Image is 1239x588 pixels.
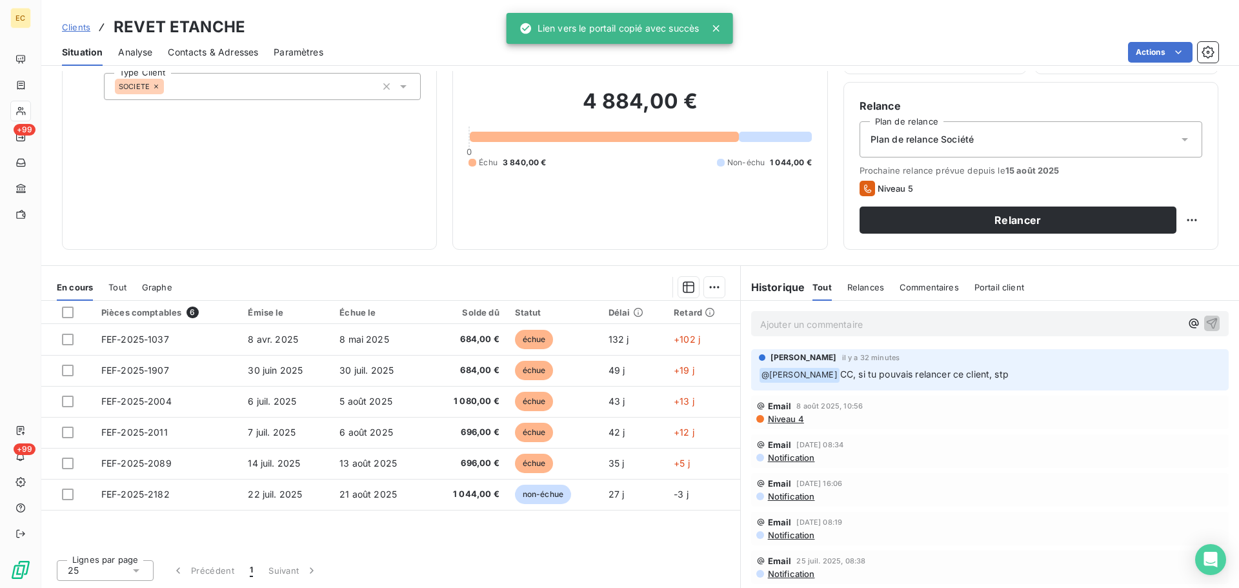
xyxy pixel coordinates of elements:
span: +99 [14,124,35,136]
span: échue [515,423,554,442]
span: [DATE] 08:34 [796,441,843,449]
span: FEF-2025-2004 [101,396,172,407]
span: 8 avr. 2025 [248,334,298,345]
div: Pièces comptables [101,307,233,318]
button: 1 [242,557,261,584]
span: FEF-2025-1907 [101,365,169,376]
span: Email [768,440,792,450]
div: Émise le [248,307,324,318]
button: Actions [1128,42,1193,63]
span: En cours [57,282,93,292]
span: 25 juil. 2025, 08:38 [796,557,865,565]
span: Notification [767,452,815,463]
span: 8 mai 2025 [339,334,389,345]
div: Échue le [339,307,419,318]
span: +12 j [674,427,694,438]
a: Clients [62,21,90,34]
span: Plan de relance Société [871,133,974,146]
span: FEF-2025-2089 [101,458,172,469]
span: 30 juin 2025 [248,365,303,376]
span: Paramètres [274,46,323,59]
div: Open Intercom Messenger [1195,544,1226,575]
span: Non-échu [727,157,765,168]
div: Délai [609,307,658,318]
button: Relancer [860,207,1176,234]
span: FEF-2025-2182 [101,489,170,500]
span: 1 080,00 € [434,395,499,408]
img: Logo LeanPay [10,560,31,580]
span: Email [768,401,792,411]
span: échue [515,330,554,349]
span: +13 j [674,396,694,407]
span: Échu [479,157,498,168]
span: 684,00 € [434,333,499,346]
span: 684,00 € [434,364,499,377]
h3: REVET ETANCHE [114,15,245,39]
div: EC [10,8,31,28]
span: Email [768,517,792,527]
span: échue [515,392,554,411]
span: 6 juil. 2025 [248,396,296,407]
span: @ [PERSON_NAME] [760,368,840,383]
span: Situation [62,46,103,59]
span: Notification [767,530,815,540]
span: Notification [767,491,815,502]
span: 3 840,00 € [503,157,547,168]
h6: Relance [860,98,1202,114]
span: Tout [108,282,126,292]
span: FEF-2025-1037 [101,334,169,345]
span: 49 j [609,365,625,376]
span: CC, si tu pouvais relancer ce client, stp [840,369,1009,380]
div: Retard [674,307,732,318]
span: 1 [250,564,253,577]
a: +99 [10,127,30,147]
span: 1 044,00 € [434,488,499,501]
div: Statut [515,307,593,318]
span: 21 août 2025 [339,489,397,500]
span: Clients [62,22,90,32]
span: 27 j [609,489,625,500]
span: non-échue [515,485,571,504]
span: 6 août 2025 [339,427,393,438]
span: 6 [186,307,198,318]
span: [DATE] 08:19 [796,518,842,526]
span: Portail client [974,282,1024,292]
span: échue [515,361,554,380]
span: 30 juil. 2025 [339,365,394,376]
h2: 4 884,00 € [468,88,811,127]
span: 696,00 € [434,426,499,439]
span: 5 août 2025 [339,396,392,407]
span: Email [768,556,792,566]
h6: Historique [741,279,805,295]
span: Graphe [142,282,172,292]
span: 25 [68,564,79,577]
button: Précédent [164,557,242,584]
span: Email [768,478,792,489]
span: 132 j [609,334,629,345]
span: échue [515,454,554,473]
span: +19 j [674,365,694,376]
span: 7 juil. 2025 [248,427,296,438]
span: [PERSON_NAME] [771,352,837,363]
span: Prochaine relance prévue depuis le [860,165,1202,176]
span: 0 [467,147,472,157]
span: -3 j [674,489,689,500]
span: Niveau 4 [767,414,804,424]
span: 35 j [609,458,625,469]
span: 696,00 € [434,457,499,470]
span: 1 044,00 € [770,157,812,168]
div: Lien vers le portail copié avec succès [519,17,700,40]
input: Ajouter une valeur [164,81,174,92]
span: Relances [847,282,884,292]
span: il y a 32 minutes [842,354,900,361]
span: FEF-2025-2011 [101,427,168,438]
span: +102 j [674,334,700,345]
span: 43 j [609,396,625,407]
span: 13 août 2025 [339,458,397,469]
span: +5 j [674,458,690,469]
span: Commentaires [900,282,959,292]
span: Tout [812,282,832,292]
span: 22 juil. 2025 [248,489,302,500]
span: Niveau 5 [878,183,913,194]
span: Contacts & Adresses [168,46,258,59]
